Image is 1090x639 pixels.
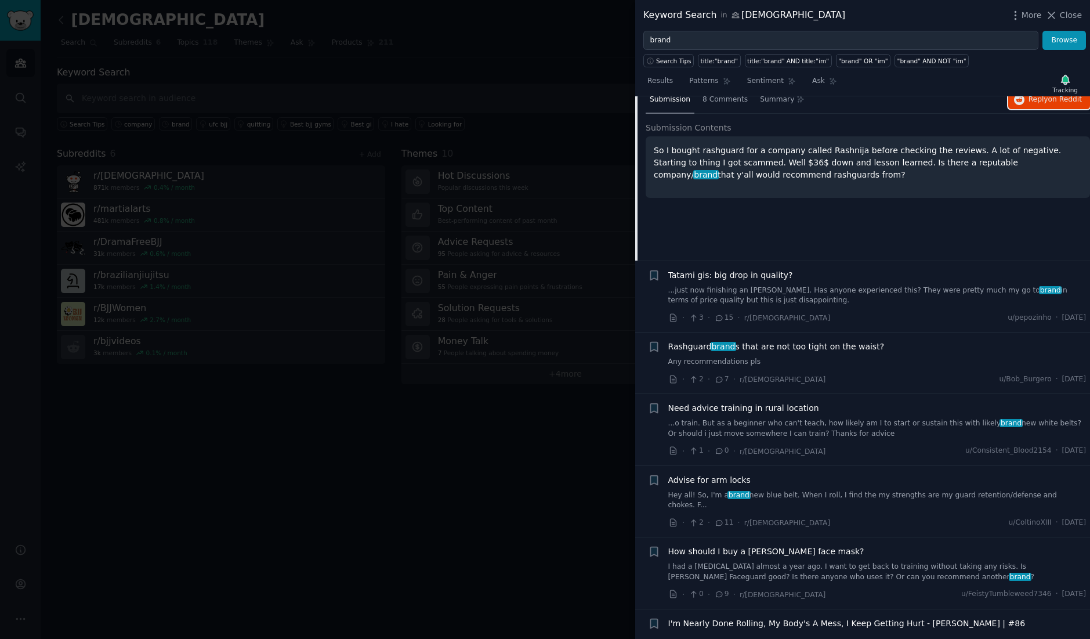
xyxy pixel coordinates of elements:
[1056,518,1058,528] span: ·
[737,312,740,324] span: ·
[668,618,1026,630] a: I'm Nearly Done Rolling, My Body's A Mess, I Keep Getting Hurt - [PERSON_NAME] | #86
[689,518,703,528] span: 2
[1042,31,1086,50] button: Browse
[701,57,738,65] div: title:"brand"
[682,445,685,457] span: ·
[897,57,966,65] div: "brand" AND NOT "im"
[668,562,1087,582] a: I had a [MEDICAL_DATA] almost a year ago. I want to get back to training without taking any risks...
[1056,374,1058,385] span: ·
[708,373,710,385] span: ·
[654,145,1082,181] p: So I bought rashguard for a company called Rashnija before checking the reviews. A lot of negativ...
[733,445,736,457] span: ·
[689,589,703,600] span: 0
[682,312,685,324] span: ·
[1052,86,1078,94] div: Tracking
[965,446,1052,456] span: u/Consistent_Blood2154
[668,474,751,486] a: Advise for arm locks
[1060,9,1082,21] span: Close
[693,170,719,179] span: brand
[1048,95,1082,103] span: on Reddit
[1062,313,1086,323] span: [DATE]
[744,314,830,322] span: r/[DEMOGRAPHIC_DATA]
[650,95,690,105] span: Submission
[836,54,890,67] a: "brand" OR "im"
[643,8,845,23] div: Keyword Search [DEMOGRAPHIC_DATA]
[1022,9,1042,21] span: More
[682,589,685,601] span: ·
[668,269,793,281] a: Tatami gis: big drop in quality?
[1062,518,1086,528] span: [DATE]
[668,286,1087,306] a: ...just now finishing an [PERSON_NAME]. Has anyone experienced this? They were pretty much my go ...
[999,374,1051,385] span: u/Bob_Burgero
[1062,374,1086,385] span: [DATE]
[744,519,830,527] span: r/[DEMOGRAPHIC_DATA]
[668,418,1087,439] a: ...o train. But as a beginner who can't teach, how likely am I to start or sustain this with like...
[838,57,888,65] div: "brand" OR "im"
[720,10,727,21] span: in
[1009,573,1031,581] span: brand
[961,589,1052,600] span: u/FeistyTumbleweed7346
[708,312,710,324] span: ·
[647,76,673,86] span: Results
[727,491,750,499] span: brand
[708,445,710,457] span: ·
[1062,589,1086,600] span: [DATE]
[682,517,685,529] span: ·
[747,76,784,86] span: Sentiment
[656,57,691,65] span: Search Tips
[1008,91,1090,109] button: Replyon Reddit
[643,54,694,67] button: Search Tips
[808,72,841,96] a: Ask
[714,446,729,456] span: 0
[643,31,1038,50] input: Try a keyword related to your business
[668,402,819,414] a: Need advice training in rural location
[812,76,825,86] span: Ask
[708,517,710,529] span: ·
[668,546,864,558] a: How should I buy a [PERSON_NAME] face mask?
[668,341,885,353] span: Rashguard s that are not too tight on the waist?
[668,490,1087,511] a: Hey all! So, I'm abrandnew blue belt. When I roll, I find the my strengths are my guard retention...
[733,589,736,601] span: ·
[711,342,736,351] span: brand
[682,373,685,385] span: ·
[714,313,733,323] span: 15
[1056,589,1058,600] span: ·
[1045,9,1082,21] button: Close
[1062,446,1086,456] span: [DATE]
[1048,71,1082,96] button: Tracking
[740,447,825,456] span: r/[DEMOGRAPHIC_DATA]
[1029,95,1082,105] span: Reply
[685,72,734,96] a: Patterns
[1056,313,1058,323] span: ·
[643,72,677,96] a: Results
[668,341,885,353] a: Rashguardbrands that are not too tight on the waist?
[733,373,736,385] span: ·
[743,72,800,96] a: Sentiment
[1008,313,1051,323] span: u/pepozinho
[646,122,732,134] span: Submission Contents
[689,446,703,456] span: 1
[1009,9,1042,21] button: More
[745,54,832,67] a: title:"brand" AND title:"im"
[895,54,969,67] a: "brand" AND NOT "im"
[689,374,703,385] span: 2
[1000,419,1022,427] span: brand
[689,76,718,86] span: Patterns
[740,376,825,384] span: r/[DEMOGRAPHIC_DATA]
[714,518,733,528] span: 11
[737,517,740,529] span: ·
[760,95,794,105] span: Summary
[1039,286,1062,294] span: brand
[689,313,703,323] span: 3
[1009,518,1052,528] span: u/ColtinoXIII
[668,357,1087,367] a: Any recommendations pls
[708,589,710,601] span: ·
[714,374,729,385] span: 7
[698,54,740,67] a: title:"brand"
